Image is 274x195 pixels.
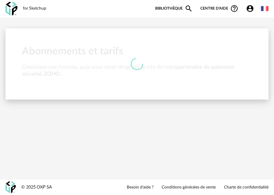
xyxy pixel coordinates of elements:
[200,4,238,13] span: Centre d'aideHelp Circle Outline icon
[224,185,269,190] a: Charte de confidentialité
[230,4,238,13] span: Help Circle Outline icon
[23,6,46,11] div: for Sketchup
[246,4,257,13] span: Account Circle icon
[21,184,52,190] div: © 2025 OXP SA
[5,181,16,193] img: OXP
[127,185,153,190] a: Besoin d'aide ?
[261,5,269,12] img: fr
[162,185,216,190] a: Conditions générales de vente
[246,4,254,13] span: Account Circle icon
[5,2,17,16] img: OXP
[155,4,193,13] a: BibliothèqueMagnify icon
[185,4,193,13] span: Magnify icon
